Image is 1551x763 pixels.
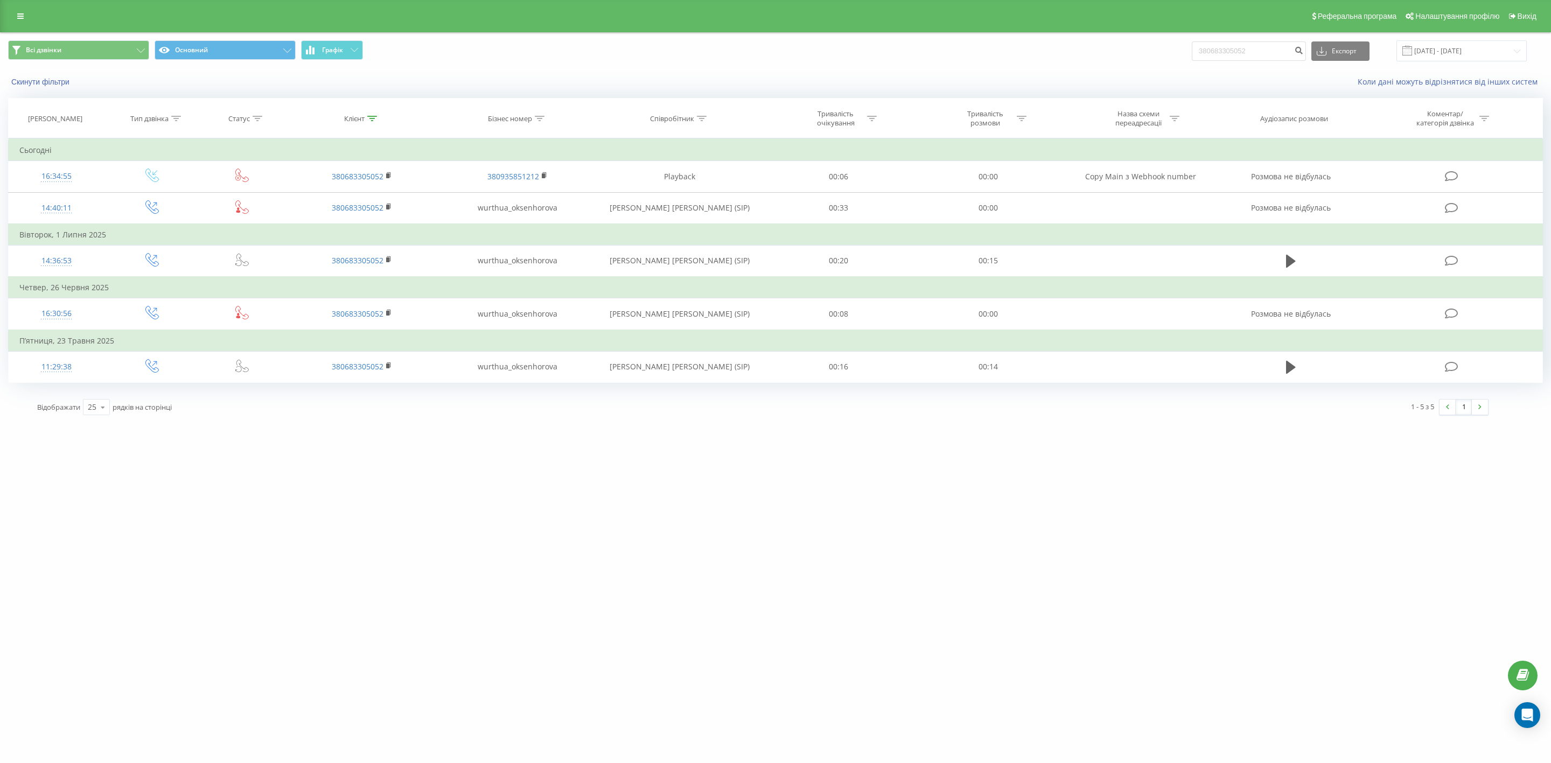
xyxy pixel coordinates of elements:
button: Скинути фільтри [8,77,75,87]
span: Розмова не відбулась [1251,309,1331,319]
div: Тривалість розмови [956,109,1014,128]
div: [PERSON_NAME] [28,114,82,123]
div: Бізнес номер [488,114,532,123]
td: 00:00 [913,192,1063,224]
div: Назва схеми переадресації [1109,109,1167,128]
span: Налаштування профілю [1415,12,1499,20]
td: Четвер, 26 Червня 2025 [9,277,1543,298]
div: 25 [88,402,96,412]
div: 11:29:38 [19,356,94,377]
td: wurthua_oksenhorova [440,298,596,330]
span: Розмова не відбулась [1251,202,1331,213]
span: Відображати [37,402,80,412]
a: 380935851212 [487,171,539,181]
div: Співробітник [650,114,694,123]
td: Playback [596,161,764,192]
button: Основний [155,40,296,60]
td: 00:14 [913,351,1063,382]
td: 00:16 [763,351,913,382]
a: 1 [1456,400,1472,415]
a: 380683305052 [332,361,383,372]
td: wurthua_oksenhorova [440,351,596,382]
div: 16:34:55 [19,166,94,187]
td: [PERSON_NAME] [PERSON_NAME] (SIP) [596,351,764,382]
div: 14:36:53 [19,250,94,271]
td: wurthua_oksenhorova [440,192,596,224]
a: 380683305052 [332,202,383,213]
button: Експорт [1311,41,1370,61]
td: [PERSON_NAME] [PERSON_NAME] (SIP) [596,245,764,277]
td: 00:00 [913,161,1063,192]
input: Пошук за номером [1192,41,1306,61]
span: Розмова не відбулась [1251,171,1331,181]
td: [PERSON_NAME] [PERSON_NAME] (SIP) [596,298,764,330]
a: 380683305052 [332,309,383,319]
td: wurthua_oksenhorova [440,245,596,277]
td: 00:20 [763,245,913,277]
td: [PERSON_NAME] [PERSON_NAME] (SIP) [596,192,764,224]
div: 14:40:11 [19,198,94,219]
div: 1 - 5 з 5 [1411,401,1434,412]
div: Тривалість очікування [807,109,864,128]
td: 00:06 [763,161,913,192]
div: Коментар/категорія дзвінка [1414,109,1477,128]
div: 16:30:56 [19,303,94,324]
button: Всі дзвінки [8,40,149,60]
td: Вівторок, 1 Липня 2025 [9,224,1543,246]
td: 00:08 [763,298,913,330]
span: Всі дзвінки [26,46,61,54]
button: Графік [301,40,363,60]
span: Графік [322,46,343,54]
span: Вихід [1518,12,1536,20]
td: П’ятниця, 23 Травня 2025 [9,330,1543,352]
span: рядків на сторінці [113,402,172,412]
td: 00:15 [913,245,1063,277]
td: 00:33 [763,192,913,224]
div: Тип дзвінка [130,114,169,123]
div: Аудіозапис розмови [1260,114,1328,123]
td: Copy Main з Webhook number [1063,161,1219,192]
a: 380683305052 [332,171,383,181]
div: Open Intercom Messenger [1514,702,1540,728]
td: Сьогодні [9,139,1543,161]
td: 00:00 [913,298,1063,330]
a: 380683305052 [332,255,383,265]
span: Реферальна програма [1318,12,1397,20]
div: Клієнт [344,114,365,123]
div: Статус [228,114,250,123]
a: Коли дані можуть відрізнятися вiд інших систем [1358,76,1543,87]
